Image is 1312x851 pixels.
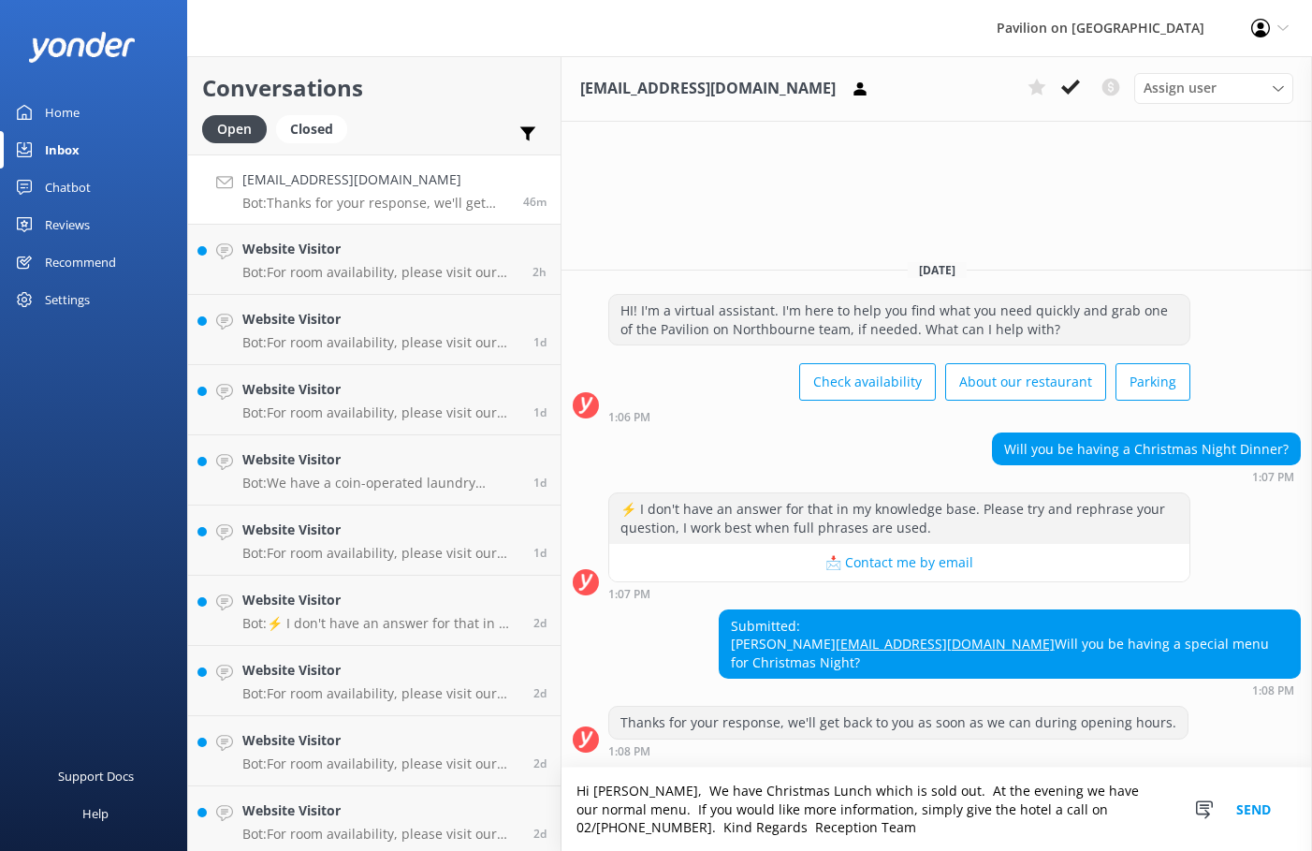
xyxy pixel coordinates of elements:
[1218,768,1289,851] button: Send
[609,707,1188,739] div: Thanks for your response, we'll get back to you as soon as we can during opening hours.
[533,404,547,420] span: Oct 01 2025 06:28pm (UTC +10:00) Australia/Sydney
[608,410,1190,423] div: Oct 03 2025 01:06pm (UTC +10:00) Australia/Sydney
[188,646,561,716] a: Website VisitorBot:For room availability, please visit our website at [URL][DOMAIN_NAME].2d
[580,77,836,101] h3: [EMAIL_ADDRESS][DOMAIN_NAME]
[242,800,519,821] h4: Website Visitor
[533,685,547,701] span: Oct 01 2025 12:01pm (UTC +10:00) Australia/Sydney
[532,264,547,280] span: Oct 03 2025 11:39am (UTC +10:00) Australia/Sydney
[561,768,1312,851] textarea: Hi [PERSON_NAME], We have Christmas Lunch which is sold out. At the evening we have our normal me...
[836,635,1055,653] a: [EMAIL_ADDRESS][DOMAIN_NAME]
[1252,472,1294,483] strong: 1:07 PM
[188,435,561,506] a: Website VisitorBot:We have a coin-operated laundry located on level 2 of the hotel. Change and la...
[45,206,90,243] div: Reviews
[242,475,519,492] p: Bot: We have a coin-operated laundry located on level 2 of the hotel. Change and laundry powder a...
[533,756,547,771] span: Sep 30 2025 09:41pm (UTC +10:00) Australia/Sydney
[608,412,650,423] strong: 1:06 PM
[45,94,80,131] div: Home
[45,281,90,318] div: Settings
[523,194,547,210] span: Oct 03 2025 01:08pm (UTC +10:00) Australia/Sydney
[242,195,509,212] p: Bot: Thanks for your response, we'll get back to you as soon as we can during opening hours.
[242,169,509,190] h4: [EMAIL_ADDRESS][DOMAIN_NAME]
[533,475,547,491] span: Oct 01 2025 05:15pm (UTC +10:00) Australia/Sydney
[533,334,547,350] span: Oct 01 2025 06:37pm (UTC +10:00) Australia/Sydney
[1115,363,1190,401] button: Parking
[276,115,347,143] div: Closed
[609,544,1189,581] button: 📩 Contact me by email
[799,363,936,401] button: Check availability
[242,590,519,610] h4: Website Visitor
[242,615,519,632] p: Bot: ⚡ I don't have an answer for that in my knowledge base. Please try and rephrase your questio...
[242,756,519,772] p: Bot: For room availability, please visit our website at [URL][DOMAIN_NAME].
[202,115,267,143] div: Open
[608,589,650,600] strong: 1:07 PM
[242,239,518,259] h4: Website Visitor
[242,545,519,562] p: Bot: For room availability, please visit our website at [URL][DOMAIN_NAME].
[533,826,547,842] span: Sep 30 2025 09:15pm (UTC +10:00) Australia/Sydney
[719,683,1301,697] div: Oct 03 2025 01:08pm (UTC +10:00) Australia/Sydney
[608,746,650,757] strong: 1:08 PM
[242,826,519,843] p: Bot: For room availability, please visit our website at [URL][DOMAIN_NAME].
[202,118,276,139] a: Open
[609,295,1189,345] div: HI! I'm a virtual assistant. I'm here to help you find what you need quickly and grab one of the ...
[242,404,519,421] p: Bot: For room availability, please visit our website at [URL][DOMAIN_NAME].
[242,520,519,540] h4: Website Visitor
[188,576,561,646] a: Website VisitorBot:⚡ I don't have an answer for that in my knowledge base. Please try and rephras...
[188,716,561,786] a: Website VisitorBot:For room availability, please visit our website at [URL][DOMAIN_NAME].2d
[58,757,134,795] div: Support Docs
[242,660,519,681] h4: Website Visitor
[28,32,136,63] img: yonder-white-logo.png
[202,70,547,106] h2: Conversations
[188,154,561,225] a: [EMAIL_ADDRESS][DOMAIN_NAME]Bot:Thanks for your response, we'll get back to you as soon as we can...
[1134,73,1293,103] div: Assign User
[1252,685,1294,697] strong: 1:08 PM
[188,506,561,576] a: Website VisitorBot:For room availability, please visit our website at [URL][DOMAIN_NAME].1d
[1144,78,1217,98] span: Assign user
[533,615,547,631] span: Oct 01 2025 12:07pm (UTC +10:00) Australia/Sydney
[242,449,519,470] h4: Website Visitor
[188,365,561,435] a: Website VisitorBot:For room availability, please visit our website at [URL][DOMAIN_NAME].1d
[188,225,561,295] a: Website VisitorBot:For room availability, please visit our website at [URL][DOMAIN_NAME].2h
[242,309,519,330] h4: Website Visitor
[276,118,357,139] a: Closed
[993,433,1300,465] div: Will you be having a Christmas Night Dinner?
[188,295,561,365] a: Website VisitorBot:For room availability, please visit our website at [URL][DOMAIN_NAME].1d
[45,243,116,281] div: Recommend
[608,744,1188,757] div: Oct 03 2025 01:08pm (UTC +10:00) Australia/Sydney
[242,334,519,351] p: Bot: For room availability, please visit our website at [URL][DOMAIN_NAME].
[242,730,519,751] h4: Website Visitor
[945,363,1106,401] button: About our restaurant
[608,587,1190,600] div: Oct 03 2025 01:07pm (UTC +10:00) Australia/Sydney
[609,493,1189,543] div: ⚡ I don't have an answer for that in my knowledge base. Please try and rephrase your question, I ...
[908,262,967,278] span: [DATE]
[720,610,1300,679] div: Submitted: [PERSON_NAME] Will you be having a special menu for Christmas Night?
[82,795,109,832] div: Help
[533,545,547,561] span: Oct 01 2025 04:03pm (UTC +10:00) Australia/Sydney
[992,470,1301,483] div: Oct 03 2025 01:07pm (UTC +10:00) Australia/Sydney
[242,264,518,281] p: Bot: For room availability, please visit our website at [URL][DOMAIN_NAME].
[242,379,519,400] h4: Website Visitor
[45,169,91,206] div: Chatbot
[242,685,519,702] p: Bot: For room availability, please visit our website at [URL][DOMAIN_NAME].
[45,131,80,169] div: Inbox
